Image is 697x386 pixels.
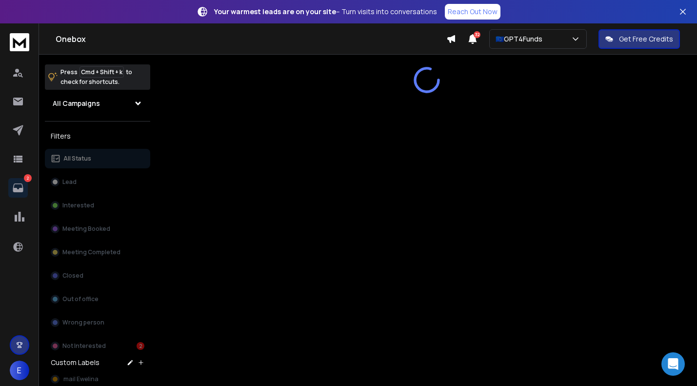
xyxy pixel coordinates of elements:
span: Cmd + Shift + k [80,66,124,78]
strong: Your warmest leads are on your site [214,7,336,16]
p: 🇪🇺GPT4Funds [496,34,546,44]
h1: All Campaigns [53,99,100,108]
h3: Filters [45,129,150,143]
p: – Turn visits into conversations [214,7,437,17]
button: E [10,361,29,380]
button: All Campaigns [45,94,150,113]
p: 2 [24,174,32,182]
p: Get Free Credits [619,34,673,44]
h1: Onebox [56,33,446,45]
div: Open Intercom Messenger [661,352,685,376]
button: Get Free Credits [598,29,680,49]
span: 32 [474,31,480,38]
p: Press to check for shortcuts. [60,67,132,87]
h3: Custom Labels [51,358,100,367]
a: 2 [8,178,28,198]
img: logo [10,33,29,51]
p: Reach Out Now [448,7,498,17]
a: Reach Out Now [445,4,500,20]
